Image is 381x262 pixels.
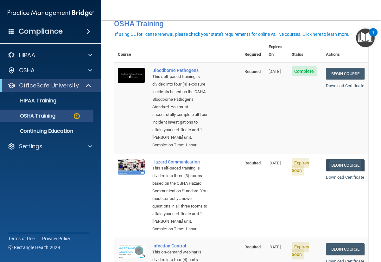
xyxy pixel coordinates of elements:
div: Completion Time: 1 hour [152,141,209,149]
a: OSHA [8,67,92,74]
a: Settings [8,143,92,150]
a: Privacy Policy [42,235,71,242]
a: OfficeSafe University [8,82,92,89]
span: Required [244,69,261,74]
button: Open Resource Center, 1 new notification [356,29,375,47]
div: 1 [372,32,374,41]
span: Ⓒ Rectangle Health 2024 [8,244,60,251]
a: Bloodborne Pathogens [152,68,209,73]
th: Actions [322,39,368,62]
button: If using CE for license renewal, please check your state's requirements for online vs. live cours... [114,31,350,37]
a: Download Certificate [326,175,364,180]
iframe: Drift Widget Chat Controller [349,218,373,242]
a: Download Certificate [326,83,364,88]
span: [DATE] [269,161,281,165]
h4: Compliance [19,27,63,36]
img: warning-circle.0cc9ac19.png [73,112,81,120]
p: OfficeSafe University [19,82,79,89]
p: OSHA Training [4,113,55,119]
th: Expires On [265,39,288,62]
span: Required [244,161,261,165]
div: This self-paced training is divided into four (4) exposure incidents based on the OSHA Bloodborne... [152,73,209,141]
a: Infection Control [152,243,209,248]
a: Begin Course [326,68,365,80]
th: Course [114,39,149,62]
a: Hazard Communication [152,159,209,164]
p: HIPAA Training [4,98,56,104]
p: Settings [19,143,42,150]
div: If using CE for license renewal, please check your state's requirements for online vs. live cours... [115,32,349,36]
div: Completion Time: 1 hour [152,225,209,233]
th: Required [241,39,265,62]
a: HIPAA [8,51,92,59]
p: Continuing Education [4,128,91,134]
span: Required [244,245,261,249]
a: Begin Course [326,159,365,171]
span: [DATE] [269,69,281,74]
div: This self-paced training is divided into three (3) rooms based on the OSHA Hazard Communication S... [152,164,209,225]
h4: OSHA Training [114,19,368,28]
span: Complete [292,66,317,76]
span: Expires Soon [292,158,309,176]
span: Expires Soon [292,242,309,259]
p: OSHA [19,67,35,74]
p: HIPAA [19,51,35,59]
th: Status [288,39,322,62]
img: PMB logo [8,7,94,19]
a: Begin Course [326,243,365,255]
a: Terms of Use [8,235,35,242]
span: [DATE] [269,245,281,249]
